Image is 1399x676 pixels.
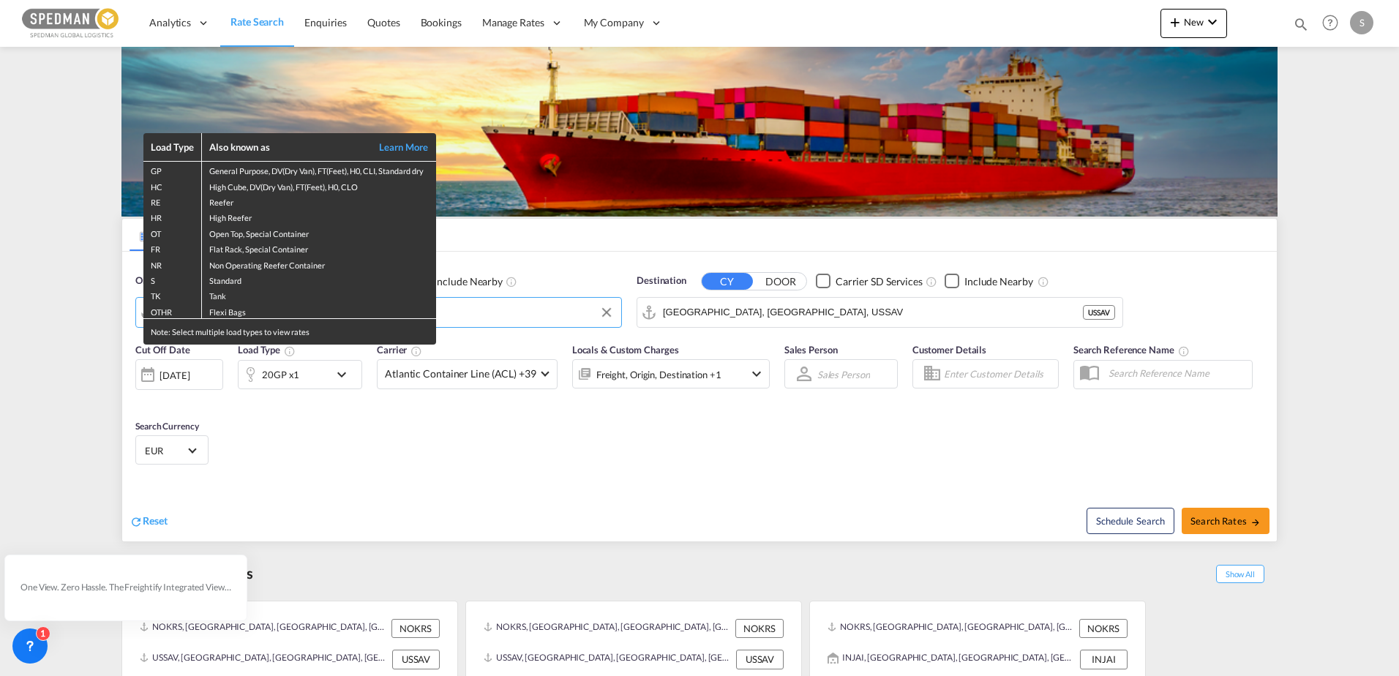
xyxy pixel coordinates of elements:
td: HR [143,209,202,224]
td: GP [143,162,202,178]
td: Non Operating Reefer Container [202,256,436,271]
td: Reefer [202,193,436,209]
td: OT [143,225,202,240]
td: High Reefer [202,209,436,224]
td: S [143,271,202,287]
td: FR [143,240,202,255]
td: Tank [202,287,436,302]
td: Flexi Bags [202,303,436,319]
td: General Purpose, DV(Dry Van), FT(Feet), H0, CLI, Standard dry [202,162,436,178]
div: Note: Select multiple load types to view rates [143,319,436,345]
td: RE [143,193,202,209]
td: NR [143,256,202,271]
td: Standard [202,271,436,287]
div: Also known as [209,140,363,154]
td: Open Top, Special Container [202,225,436,240]
td: Flat Rack, Special Container [202,240,436,255]
td: High Cube, DV(Dry Van), FT(Feet), H0, CLO [202,178,436,193]
th: Load Type [143,133,202,162]
td: TK [143,287,202,302]
td: HC [143,178,202,193]
td: OTHR [143,303,202,319]
a: Learn More [363,140,429,154]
